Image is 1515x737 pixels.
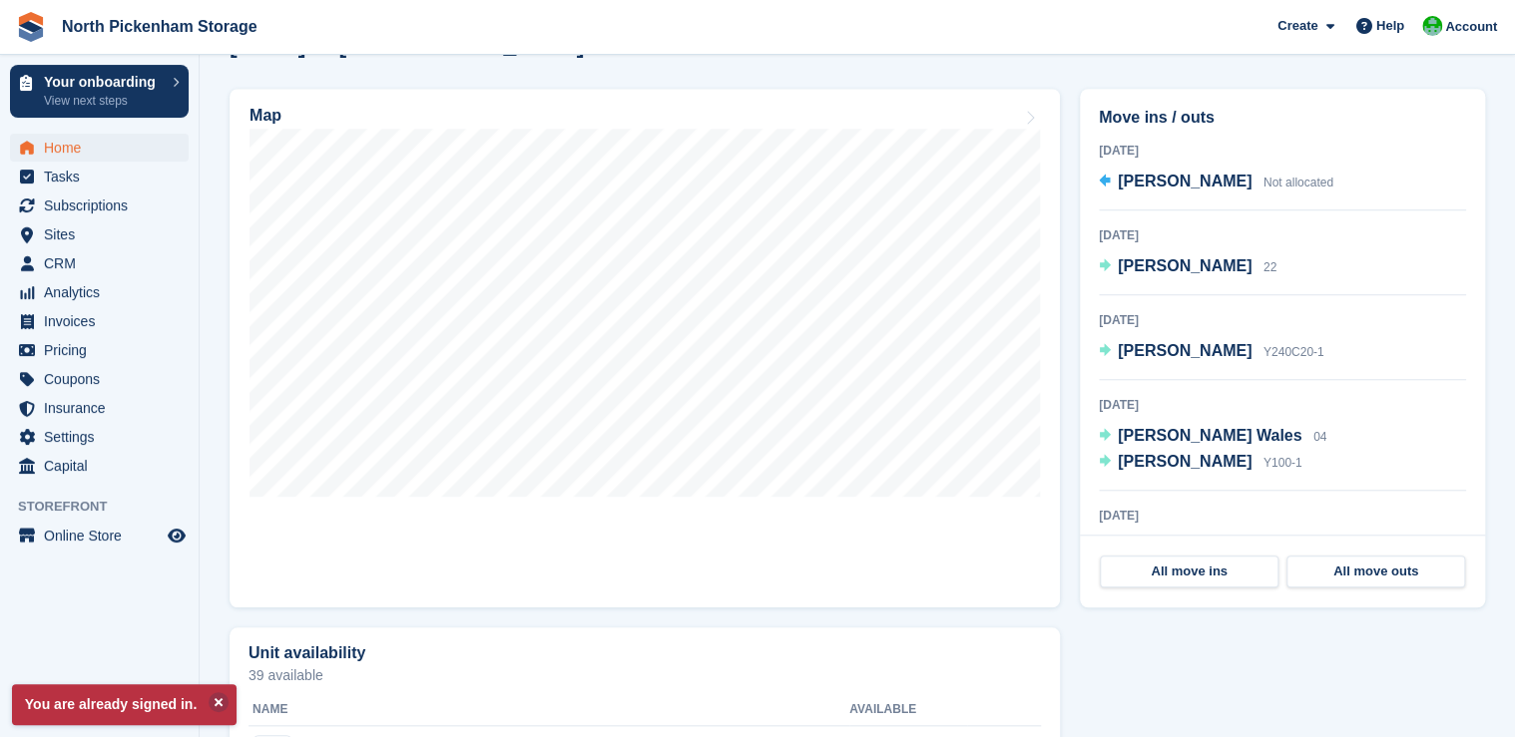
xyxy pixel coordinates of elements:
span: Subscriptions [44,191,164,219]
a: [PERSON_NAME] Y100-1 [1099,450,1301,476]
a: menu [10,336,189,364]
div: [DATE] [1099,507,1466,525]
span: Y100-1 [1263,456,1302,470]
span: Tasks [44,163,164,190]
a: [PERSON_NAME] 22 [1099,254,1276,280]
span: Insurance [44,394,164,422]
span: 04 [1313,430,1326,444]
a: menu [10,423,189,451]
a: menu [10,249,189,277]
img: Chris Gulliver [1422,16,1442,36]
a: menu [10,278,189,306]
a: menu [10,134,189,162]
div: [DATE] [1099,396,1466,414]
a: Your onboarding View next steps [10,65,189,118]
a: North Pickenham Storage [54,10,265,43]
span: [PERSON_NAME] [1118,342,1252,359]
span: Settings [44,423,164,451]
img: stora-icon-8386f47178a22dfd0bd8f6a31ec36ba5ce8667c1dd55bd0f319d3a0aa187defe.svg [16,12,46,42]
span: Capital [44,452,164,480]
span: [PERSON_NAME] Wales [1118,427,1301,444]
span: [PERSON_NAME] [1118,257,1252,274]
span: Coupons [44,365,164,393]
a: [PERSON_NAME] Wales 04 [1099,424,1326,450]
h2: Map [250,107,281,125]
span: Invoices [44,307,164,335]
div: [DATE] [1099,142,1466,160]
span: CRM [44,249,164,277]
h2: Unit availability [249,644,365,662]
p: View next steps [44,92,163,110]
div: [DATE] [1099,226,1466,244]
a: [PERSON_NAME] Not allocated [1099,170,1333,195]
span: Home [44,134,164,162]
span: Account [1445,17,1497,37]
span: 22 [1263,260,1276,274]
a: menu [10,191,189,219]
span: Online Store [44,522,164,550]
a: menu [10,307,189,335]
a: Preview store [165,524,189,548]
div: [DATE] [1099,311,1466,329]
a: menu [10,394,189,422]
p: 39 available [249,668,1041,682]
span: Y240C20-1 [1263,345,1324,359]
a: menu [10,365,189,393]
span: Not allocated [1263,176,1333,189]
th: Name [249,694,849,726]
p: Your onboarding [44,75,163,89]
a: All move outs [1286,555,1465,587]
span: Help [1376,16,1404,36]
span: Analytics [44,278,164,306]
a: menu [10,163,189,190]
a: menu [10,522,189,550]
a: menu [10,452,189,480]
a: Map [230,89,1060,607]
a: [PERSON_NAME] Y240C20-1 [1099,339,1323,365]
a: All move ins [1100,555,1278,587]
span: [PERSON_NAME] [1118,453,1252,470]
h2: Move ins / outs [1099,106,1466,130]
span: Storefront [18,497,199,517]
span: Pricing [44,336,164,364]
span: [PERSON_NAME] [1118,173,1252,189]
p: You are already signed in. [12,684,237,725]
a: menu [10,220,189,248]
th: Available [849,694,967,726]
span: Sites [44,220,164,248]
span: Create [1277,16,1317,36]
